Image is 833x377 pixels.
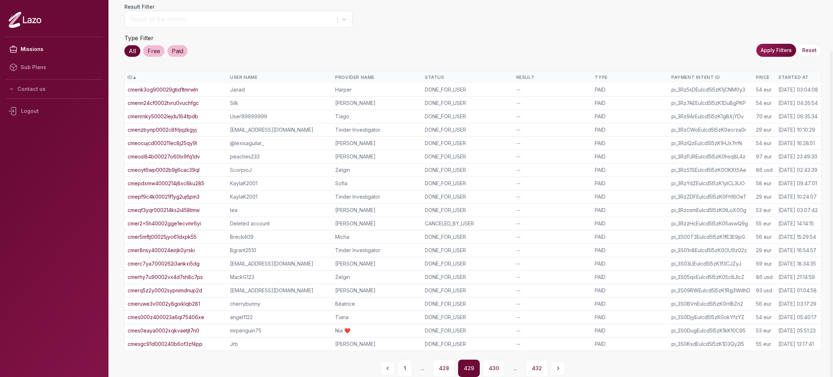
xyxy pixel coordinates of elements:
div: [DATE] 15:29:54 [778,233,816,241]
div: pi_3Rz7AEEulcd5I5zK1DuBgPKP [671,99,750,107]
div: Tiago [335,113,419,120]
div: ScorpioJ [230,166,329,174]
div: [EMAIL_ADDRESS][DOMAIN_NAME] [230,260,329,267]
div: PAID [595,86,666,93]
div: PAID [595,327,666,334]
a: cmes0eaya0002xqkvaetjt7n0 [128,327,199,334]
div: -- [516,220,589,227]
a: cmerq5z2y0002sypnimdnup2d [128,287,202,294]
a: cmerhy7u90002vx4d7sh8c7ps [128,274,203,281]
div: User Name [230,75,329,80]
a: cmepdxmw4000214j8xc8ku285 [128,180,204,187]
div: pi_3S0KsdEulcd5I5zK1D3Qy2I5 [671,340,750,348]
div: 53 eur [756,207,773,214]
div: DONE_FOR_USER [425,247,510,254]
div: DONE_FOR_USER [425,113,510,120]
div: Silk [230,99,329,107]
label: Result Filter [124,3,353,10]
div: PAID [595,99,666,107]
div: Tinder Investigator [335,126,419,134]
div: @lexisaguilar_ [230,140,329,147]
a: cmenzbynp0002c8frljqzkgyj [128,126,197,134]
button: 430 [483,360,505,377]
div: pi_3S09RWEulcd5I5zK1Rg3WdhD [671,287,750,294]
div: All [124,45,140,57]
a: cmeoyt6wp0002b9jj6cac39ql [128,166,200,174]
div: Tinder Investigator [335,247,419,254]
div: [DATE] 06:35:34 [778,113,817,120]
div: 54 eur [756,86,773,93]
a: cmenk3og900029gtid1tmrwln [128,86,198,93]
div: 29 eur [756,247,773,254]
div: PAID [595,180,666,187]
div: PAID [595,207,666,214]
div: PAID [595,166,666,174]
div: [DATE] 09:47:01 [778,180,817,187]
div: [DATE] 14:14:15 [778,220,814,227]
div: Tiana [335,314,419,321]
div: -- [516,153,589,160]
div: PAID [595,140,666,147]
div: Result of the mission [130,15,334,24]
div: pi_3RzS1SEulcd5I5zK0OKXtSAe [671,166,750,174]
div: PAID [595,220,666,227]
button: Previous page [380,361,395,376]
div: Nia ❤️ [335,327,419,334]
div: 54 eur [756,99,773,107]
div: [PERSON_NAME] [335,260,419,267]
div: Result [516,75,589,80]
a: cmes000z400023a6qi75406xe [128,314,204,321]
a: cmepf9c4k00021f1yg2uj6pm3 [128,193,200,200]
div: Sofia [335,180,419,187]
div: PAID [595,314,666,321]
div: mrpenguin75 [230,327,329,334]
div: DONE_FOR_USER [425,314,510,321]
div: pi_3S00T3Eulcd5I5zK1fE3E9pG [671,233,750,241]
div: peaches233 [230,153,329,160]
div: -- [516,99,589,107]
div: DONE_FOR_USER [425,99,510,107]
div: Deleted account [230,220,329,227]
a: cmenn24cf0002tvru0vuchfgc [128,99,199,107]
button: 1 [398,360,412,377]
div: DONE_FOR_USER [425,340,510,348]
div: Provider Name [335,75,419,80]
a: cmenrnky50002lejdu164fpdb [128,113,198,120]
div: PAID [595,260,666,267]
div: [DATE] 23:49:30 [778,153,817,160]
div: [EMAIL_ADDRESS][DOMAIN_NAME] [230,287,329,294]
div: -- [516,86,589,93]
div: [DATE] 03:04:08 [778,86,818,93]
div: CANCELED_BY_USER [425,220,510,227]
div: Zelgin [335,166,419,174]
div: angel1122 [230,314,329,321]
div: -- [516,126,589,134]
div: [PERSON_NAME] [335,287,419,294]
div: Tinder Investigator [335,193,419,200]
div: PAID [595,340,666,348]
div: DONE_FOR_USER [425,287,510,294]
div: -- [516,287,589,294]
div: [PERSON_NAME] [335,220,419,227]
div: DONE_FOR_USER [425,86,510,93]
div: -- [516,180,589,187]
div: DONE_FOR_USER [425,153,510,160]
div: DONE_FOR_USER [425,126,510,134]
div: pi_3S0DjyEulcd5I5zK0okYfzYZ [671,314,750,321]
div: PAID [595,247,666,254]
div: 97 eur [756,153,773,160]
a: Sub Plans [6,58,103,76]
div: 29 eur [756,193,773,200]
div: -- [516,113,589,120]
div: Price [756,75,773,80]
div: 53 eur [756,327,773,334]
div: pi_3RzCWoEulcd5I5zK0ecrza0r [671,126,750,134]
div: User99999999 [230,113,329,120]
div: 86 usd [756,274,773,281]
div: -- [516,140,589,147]
a: cmeosl84b00027o60lx9fq1dv [128,153,200,160]
div: 54 eur [756,314,773,321]
div: -- [516,166,589,174]
div: [EMAIL_ADDRESS][DOMAIN_NAME] [230,126,329,134]
div: -- [516,207,589,214]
